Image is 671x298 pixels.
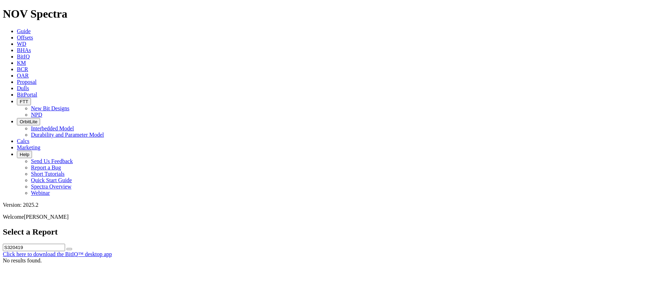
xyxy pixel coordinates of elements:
a: Webinar [31,190,50,196]
a: Spectra Overview [31,184,71,190]
a: Short Tutorials [31,171,65,177]
a: KM [17,60,26,66]
a: Dulls [17,85,29,91]
a: BitIQ [17,54,30,60]
a: BitPortal [17,92,37,98]
a: Quick Start Guide [31,177,72,183]
button: OrbitLite [17,118,40,125]
p: Welcome [3,214,668,220]
button: Help [17,151,32,158]
a: Interbedded Model [31,125,74,131]
a: Marketing [17,144,40,150]
a: Durability and Parameter Model [31,132,104,138]
h2: Select a Report [3,227,668,237]
div: Version: 2025.2 [3,202,668,208]
span: FTT [20,99,28,104]
span: [PERSON_NAME] [24,214,69,220]
a: Proposal [17,79,37,85]
a: BHAs [17,47,31,53]
a: Offsets [17,35,33,41]
a: NPD [31,112,42,118]
a: OAR [17,73,29,79]
div: No results found. [3,257,668,264]
span: OrbitLite [20,119,37,124]
a: Guide [17,28,31,34]
a: WD [17,41,26,47]
a: Send Us Feedback [31,158,73,164]
h1: NOV Spectra [3,7,668,20]
a: Click here to download the BitIQ™ desktop app [3,251,112,257]
a: Calcs [17,138,30,144]
a: New Bit Designs [31,105,69,111]
a: Report a Bug [31,164,61,170]
input: Search for a Report [3,244,65,251]
a: BCR [17,66,28,72]
span: Help [20,152,29,157]
button: FTT [17,98,31,105]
